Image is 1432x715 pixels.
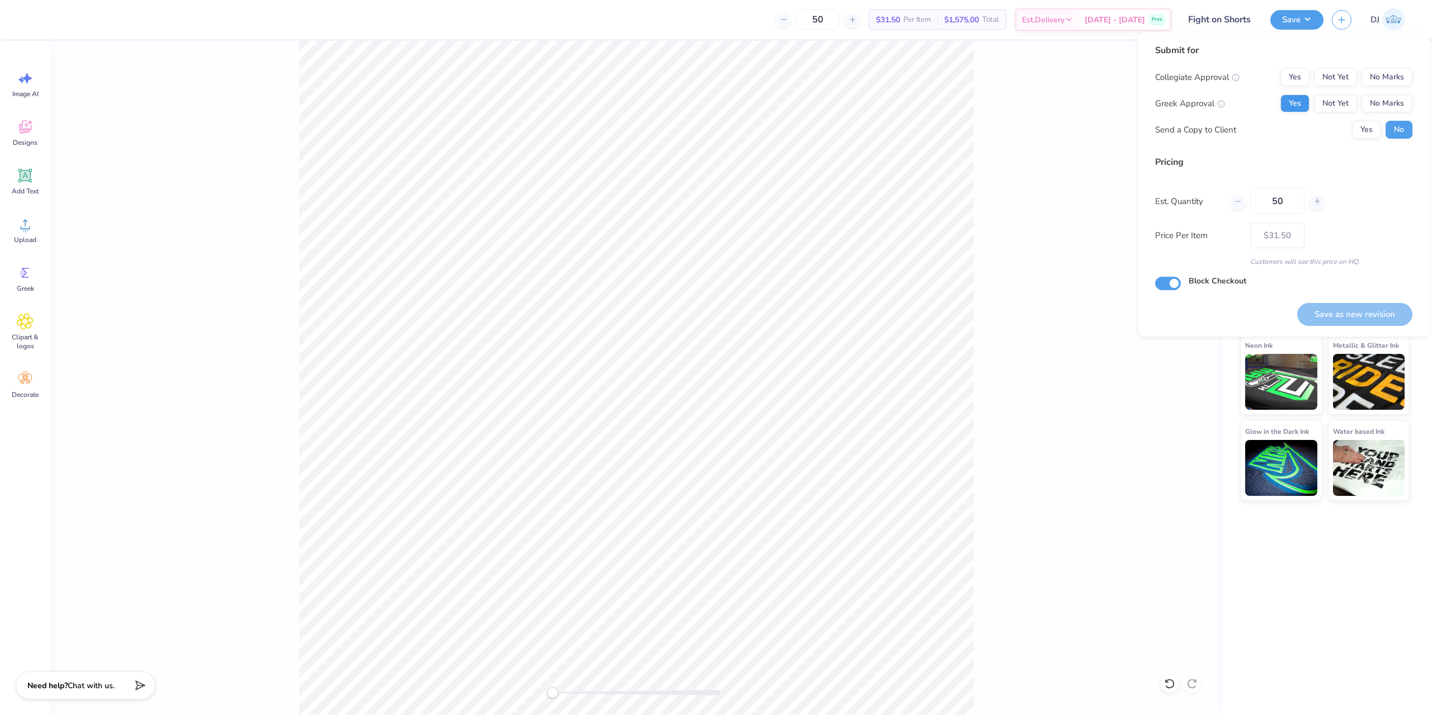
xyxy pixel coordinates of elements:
span: $31.50 [876,14,900,26]
img: Neon Ink [1245,354,1317,410]
div: Submit for [1155,44,1412,57]
span: Glow in the Dark Ink [1245,425,1309,437]
img: Glow in the Dark Ink [1245,440,1317,496]
span: $1,575.00 [944,14,979,26]
span: Image AI [12,89,39,98]
img: Metallic & Glitter Ink [1333,354,1405,410]
input: – – [1250,188,1304,214]
span: Per Item [903,14,931,26]
img: Danyl Jon Ferrer [1382,8,1405,31]
span: [DATE] - [DATE] [1085,14,1145,26]
button: Yes [1280,68,1309,86]
span: Decorate [12,390,39,399]
button: No [1386,121,1412,139]
button: Not Yet [1314,68,1357,86]
button: No Marks [1362,94,1412,112]
span: DJ [1370,13,1379,26]
a: DJ [1365,8,1410,31]
button: Yes [1280,94,1309,112]
button: Not Yet [1314,94,1357,112]
input: – – [796,10,840,30]
span: Water based Ink [1333,425,1384,437]
div: Greek Approval [1155,97,1225,110]
span: Add Text [12,187,39,196]
span: Metallic & Glitter Ink [1333,339,1399,351]
button: Yes [1352,121,1381,139]
button: No Marks [1362,68,1412,86]
input: Untitled Design [1180,8,1262,31]
div: Collegiate Approval [1155,71,1240,84]
label: Price Per Item [1155,229,1242,242]
span: Greek [17,284,34,293]
label: Est. Quantity [1155,195,1222,208]
span: Free [1152,16,1162,23]
span: Neon Ink [1245,339,1273,351]
button: Save [1270,10,1323,30]
div: Customers will see this price on HQ. [1155,257,1412,267]
img: Water based Ink [1333,440,1405,496]
label: Block Checkout [1189,275,1246,287]
strong: Need help? [27,680,68,691]
div: Send a Copy to Client [1155,124,1236,136]
div: Accessibility label [547,687,558,698]
span: Designs [13,138,37,147]
span: Total [982,14,999,26]
span: Clipart & logos [7,333,44,351]
div: Pricing [1155,155,1412,169]
span: Upload [14,235,36,244]
span: Chat with us. [68,680,115,691]
span: Est. Delivery [1022,14,1064,26]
